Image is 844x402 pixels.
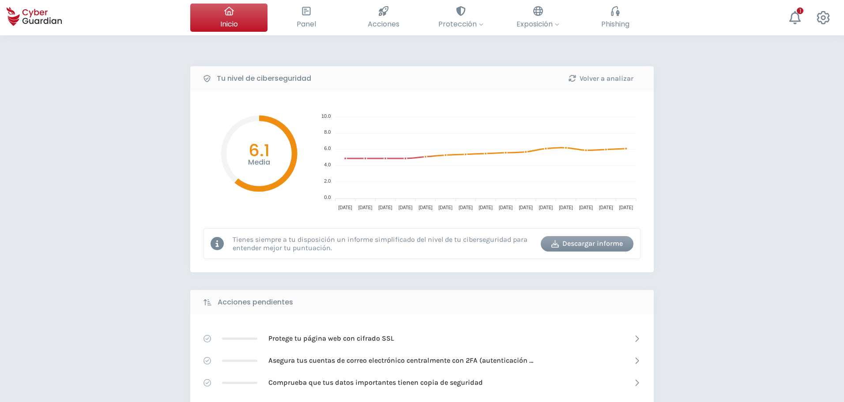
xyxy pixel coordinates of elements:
span: Inicio [220,19,238,30]
tspan: 10.0 [321,113,331,119]
button: Protección [422,4,499,32]
tspan: [DATE] [499,205,513,210]
span: Acciones [368,19,399,30]
p: Asegura tus cuentas de correo electrónico centralmente con 2FA (autenticación [PERSON_NAME] factor) [268,356,533,365]
tspan: [DATE] [539,205,553,210]
p: Tienes siempre a tu disposición un informe simplificado del nivel de tu ciberseguridad para enten... [233,235,534,252]
tspan: [DATE] [579,205,593,210]
tspan: [DATE] [439,205,453,210]
span: Phishing [601,19,629,30]
tspan: 8.0 [324,129,331,135]
tspan: [DATE] [619,205,633,210]
tspan: [DATE] [358,205,373,210]
button: Descargar informe [541,236,633,252]
tspan: [DATE] [599,205,613,210]
tspan: 6.0 [324,146,331,151]
span: Panel [297,19,316,30]
b: Acciones pendientes [218,297,293,308]
div: Descargar informe [547,238,627,249]
tspan: [DATE] [459,205,473,210]
tspan: [DATE] [559,205,573,210]
tspan: [DATE] [338,205,352,210]
tspan: [DATE] [399,205,413,210]
b: Tu nivel de ciberseguridad [217,73,311,84]
button: Acciones [345,4,422,32]
p: Protege tu página web con cifrado SSL [268,334,394,343]
tspan: [DATE] [378,205,392,210]
span: Protección [438,19,483,30]
tspan: 2.0 [324,178,331,184]
p: Comprueba que tus datos importantes tienen copia de seguridad [268,378,483,387]
div: 1 [797,8,803,14]
button: Phishing [576,4,654,32]
tspan: 0.0 [324,195,331,200]
button: Volver a analizar [554,71,647,86]
button: Inicio [190,4,268,32]
tspan: 4.0 [324,162,331,167]
span: Exposición [516,19,559,30]
tspan: [DATE] [479,205,493,210]
button: Panel [268,4,345,32]
button: Exposición [499,4,576,32]
tspan: [DATE] [519,205,533,210]
tspan: [DATE] [418,205,433,210]
div: Volver a analizar [561,73,641,84]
